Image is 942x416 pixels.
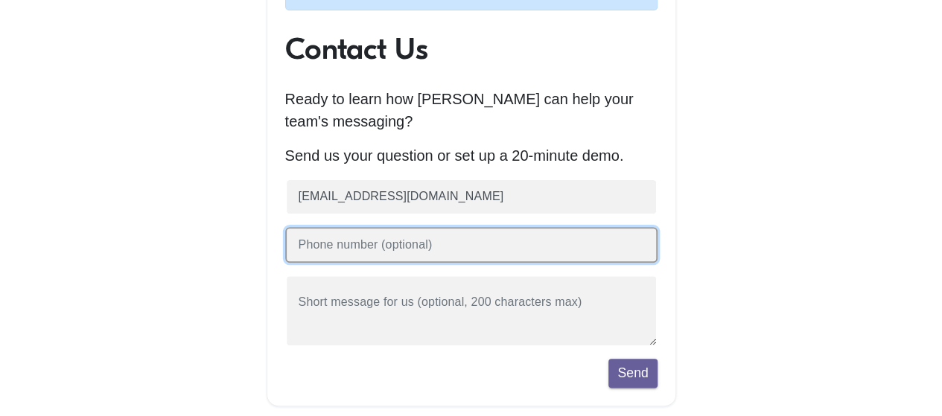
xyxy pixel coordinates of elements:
[285,227,658,263] input: Phone number (optional)
[285,31,658,67] h1: Contact Us
[285,144,658,167] p: Send us your question or set up a 20-minute demo.
[285,88,658,132] p: Ready to learn how [PERSON_NAME] can help your team's messaging?
[608,359,657,387] button: Send
[285,179,658,215] input: Business email (required)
